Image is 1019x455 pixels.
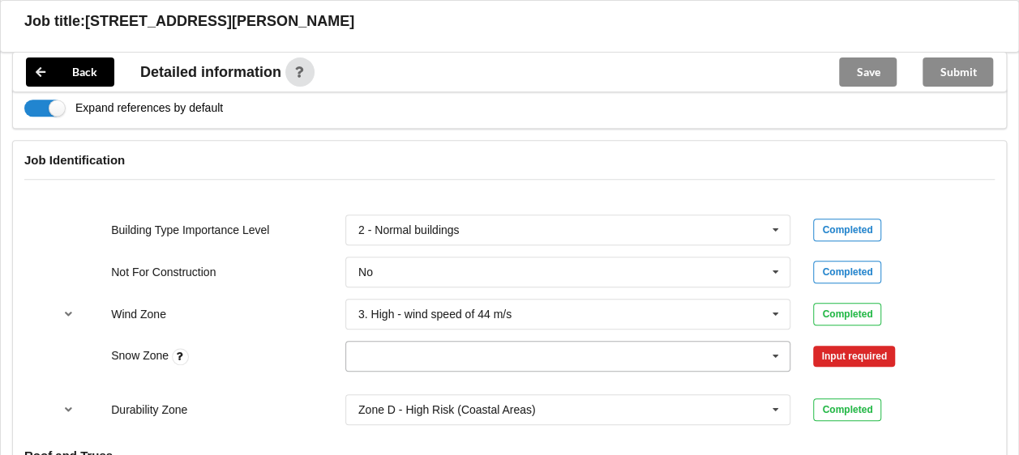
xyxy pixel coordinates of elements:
button: reference-toggle [53,300,84,329]
button: reference-toggle [53,395,84,424]
div: Completed [813,303,881,325]
h3: Job title: [24,12,85,31]
div: Completed [813,261,881,283]
label: Snow Zone [111,349,172,362]
label: Durability Zone [111,403,187,416]
div: No [358,266,373,278]
div: Completed [813,219,881,241]
h3: [STREET_ADDRESS][PERSON_NAME] [85,12,354,31]
span: Detailed information [140,65,281,79]
div: 2 - Normal buildings [358,224,460,236]
label: Expand references by default [24,100,223,117]
label: Wind Zone [111,308,166,321]
div: Zone D - High Risk (Coastal Areas) [358,404,536,415]
div: 3. High - wind speed of 44 m/s [358,308,512,320]
div: Input required [813,346,895,367]
button: Back [26,57,114,87]
label: Not For Construction [111,266,216,279]
label: Building Type Importance Level [111,223,269,236]
h4: Job Identification [24,152,995,168]
div: Completed [813,398,881,421]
